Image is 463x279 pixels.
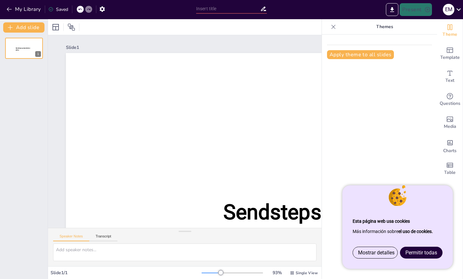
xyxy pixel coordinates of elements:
[5,4,44,14] button: My Library
[437,157,463,180] div: Add a table
[440,100,460,107] span: Questions
[443,4,454,15] div: E M
[68,23,75,31] span: Position
[443,31,457,38] span: Theme
[386,3,398,16] button: Export to PowerPoint
[5,38,43,59] div: Sendsteps presentation editor1
[440,54,460,61] span: Template
[35,51,41,57] div: 1
[437,88,463,111] div: Get real-time input from your audience
[437,111,463,134] div: Add images, graphics, shapes or video
[400,3,432,16] button: Present
[437,134,463,157] div: Add charts and graphs
[296,270,318,275] span: Single View
[358,250,395,256] span: Mostrar detalles
[445,77,454,84] span: Text
[223,200,443,253] span: Sendsteps presentation editor
[3,22,44,33] button: Add slide
[51,270,202,276] div: Slide 1 / 1
[444,169,456,176] span: Table
[444,123,456,130] span: Media
[353,226,443,236] p: Más información sobre
[437,65,463,88] div: Add text boxes
[353,247,400,258] a: Mostrar detalles
[89,234,118,241] button: Transcript
[327,50,394,59] button: Apply theme to all slides
[398,229,433,234] a: el uso de cookies.
[339,19,431,35] p: Themes
[405,250,437,256] span: Permitir todas
[16,47,30,51] span: Sendsteps presentation editor
[443,3,454,16] button: E M
[48,6,68,12] div: Saved
[443,147,457,154] span: Charts
[437,42,463,65] div: Add ready made slides
[437,19,463,42] div: Change the overall theme
[196,4,260,13] input: Insert title
[353,219,410,224] strong: Esta página web usa cookies
[400,247,442,258] a: Permitir todas
[269,270,285,276] div: 93 %
[53,234,89,241] button: Speaker Notes
[51,22,61,32] div: Layout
